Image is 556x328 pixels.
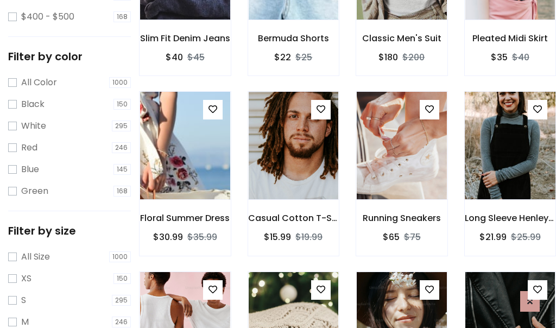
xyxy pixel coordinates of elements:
h6: Bermuda Shorts [248,33,339,43]
span: 150 [113,99,131,110]
span: 168 [113,11,131,22]
h5: Filter by size [8,224,131,237]
span: 295 [112,295,131,306]
label: $400 - $500 [21,10,74,23]
h6: $15.99 [264,232,291,242]
label: Red [21,141,37,154]
span: 246 [112,317,131,327]
label: Blue [21,163,39,176]
h6: Slim Fit Denim Jeans [140,33,231,43]
span: 150 [113,273,131,284]
h6: Running Sneakers [356,213,447,223]
span: 1000 [109,251,131,262]
h6: $30.99 [153,232,183,242]
h5: Filter by color [8,50,131,63]
label: Green [21,185,48,198]
del: $35.99 [187,231,217,243]
label: Black [21,98,45,111]
h6: $21.99 [479,232,507,242]
h6: Casual Cotton T-Shirt [248,213,339,223]
h6: Floral Summer Dress [140,213,231,223]
del: $25.99 [511,231,541,243]
span: 246 [112,142,131,153]
del: $19.99 [295,231,323,243]
label: XS [21,272,31,285]
span: 168 [113,186,131,197]
label: S [21,294,26,307]
span: 295 [112,121,131,131]
h6: $65 [383,232,400,242]
label: All Size [21,250,50,263]
del: $25 [295,51,312,64]
h6: $35 [491,52,508,62]
span: 145 [113,164,131,175]
h6: $180 [378,52,398,62]
h6: $22 [274,52,291,62]
h6: Classic Men's Suit [356,33,447,43]
span: 1000 [109,77,131,88]
h6: Pleated Midi Skirt [465,33,556,43]
label: All Color [21,76,57,89]
h6: Long Sleeve Henley T-Shirt [465,213,556,223]
del: $200 [402,51,425,64]
h6: $40 [166,52,183,62]
label: White [21,119,46,133]
del: $45 [187,51,205,64]
del: $40 [512,51,529,64]
del: $75 [404,231,421,243]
